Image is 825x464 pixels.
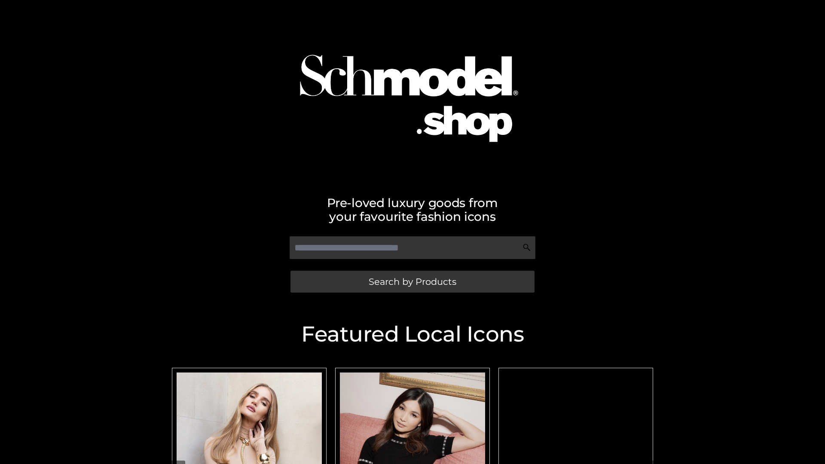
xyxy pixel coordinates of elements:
[522,243,531,252] img: Search Icon
[290,271,535,293] a: Search by Products
[369,277,456,286] span: Search by Products
[168,324,657,345] h2: Featured Local Icons​
[168,196,657,223] h2: Pre-loved luxury goods from your favourite fashion icons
